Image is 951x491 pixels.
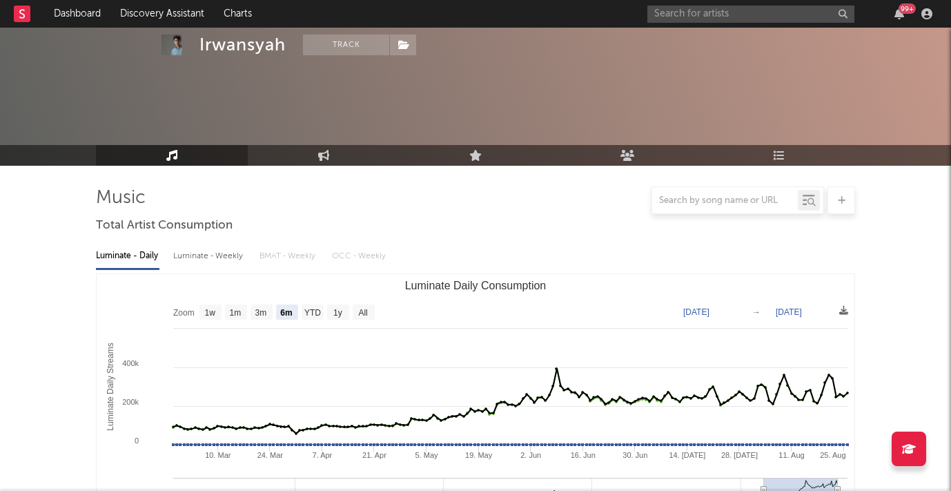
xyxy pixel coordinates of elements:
input: Search for artists [647,6,854,23]
text: 25. Aug [820,451,845,459]
text: 21. Apr [362,451,386,459]
input: Search by song name or URL [652,195,798,206]
div: 99 + [899,3,916,14]
text: 24. Mar [257,451,284,459]
text: 1m [230,308,242,318]
span: Total Artist Consumption [96,218,233,234]
text: [DATE] [683,307,709,317]
button: Track [303,35,389,55]
button: 99+ [894,8,904,19]
text: Luminate Daily Consumption [405,280,547,291]
text: YTD [304,308,321,318]
text: 400k [122,359,139,367]
div: Luminate - Weekly [173,244,246,268]
text: 3m [255,308,267,318]
text: 1y [333,308,342,318]
text: [DATE] [776,307,802,317]
text: 6m [280,308,292,318]
text: 7. Apr [313,451,333,459]
text: 2. Jun [520,451,541,459]
text: 16. Jun [571,451,596,459]
text: 11. Aug [778,451,804,459]
text: Zoom [173,308,195,318]
text: 19. May [465,451,493,459]
text: 14. [DATE] [669,451,705,459]
div: Irwansyah [199,35,286,55]
text: 0 [135,436,139,445]
div: Luminate - Daily [96,244,159,268]
text: Luminate Daily Streams [106,343,115,430]
text: All [358,308,367,318]
text: → [752,307,761,317]
text: 30. Jun [622,451,647,459]
text: 5. May [415,451,439,459]
text: 28. [DATE] [721,451,758,459]
text: 200k [122,398,139,406]
text: 1w [205,308,216,318]
text: 10. Mar [205,451,231,459]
